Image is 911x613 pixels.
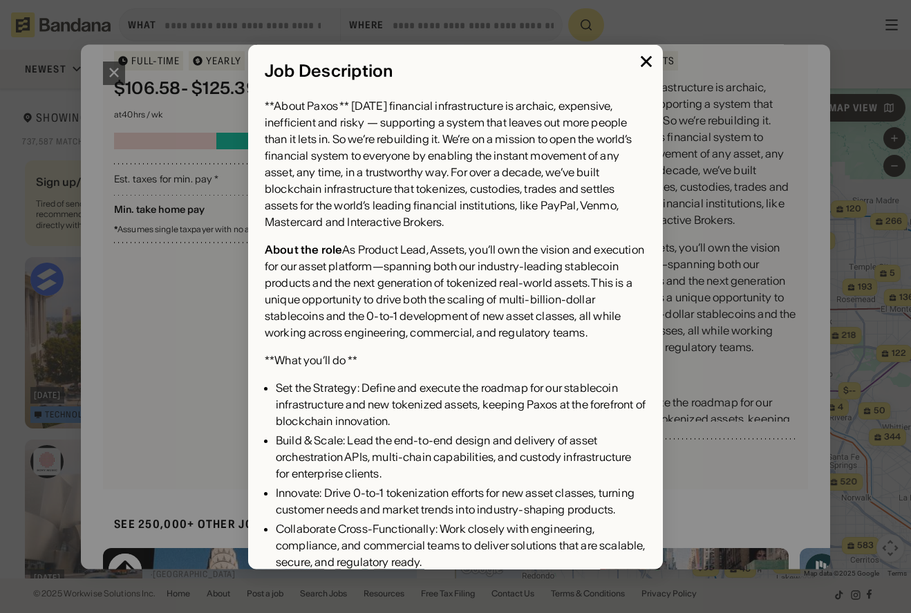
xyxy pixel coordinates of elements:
[276,379,646,429] div: Set the Strategy: Define and execute the roadmap for our stablecoin infrastructure and new tokeni...
[265,243,342,256] div: About the role
[265,61,646,81] div: Job Description
[265,97,646,230] div: **About Paxos ** [DATE] financial infrastructure is archaic, expensive, inefficient and risky — s...
[276,484,646,518] div: Innovate: Drive 0-to-1 tokenization efforts for new asset classes, turning customer needs and mar...
[276,520,646,570] div: Collaborate Cross-Functionally: Work closely with engineering, compliance, and commercial teams t...
[265,241,646,341] div: As Product Lead, Assets, you’ll own the vision and execution for our asset platform—spanning both...
[276,432,646,482] div: Build & Scale: Lead the end-to-end design and delivery of asset orchestration APIs, multi-chain c...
